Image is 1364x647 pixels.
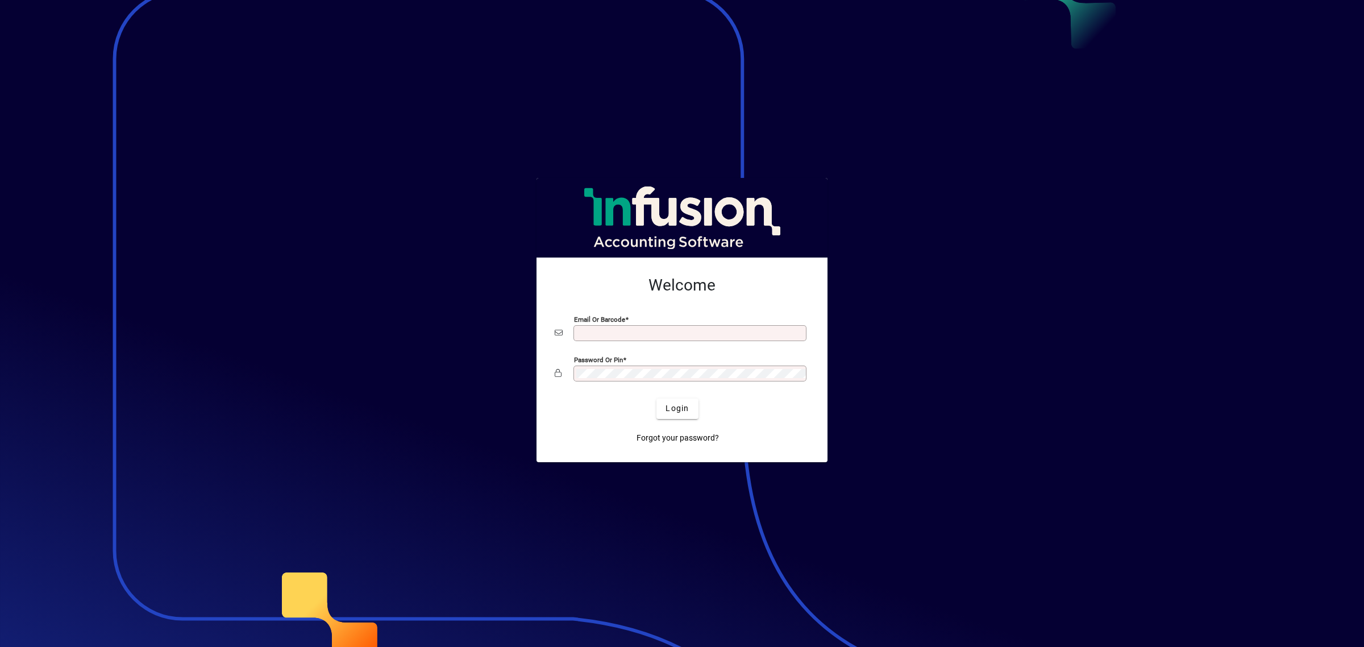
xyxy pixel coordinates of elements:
h2: Welcome [555,276,809,295]
span: Login [666,403,689,414]
span: Forgot your password? [637,432,719,444]
mat-label: Password or Pin [574,355,623,363]
button: Login [656,399,698,419]
mat-label: Email or Barcode [574,315,625,323]
a: Forgot your password? [632,428,723,449]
